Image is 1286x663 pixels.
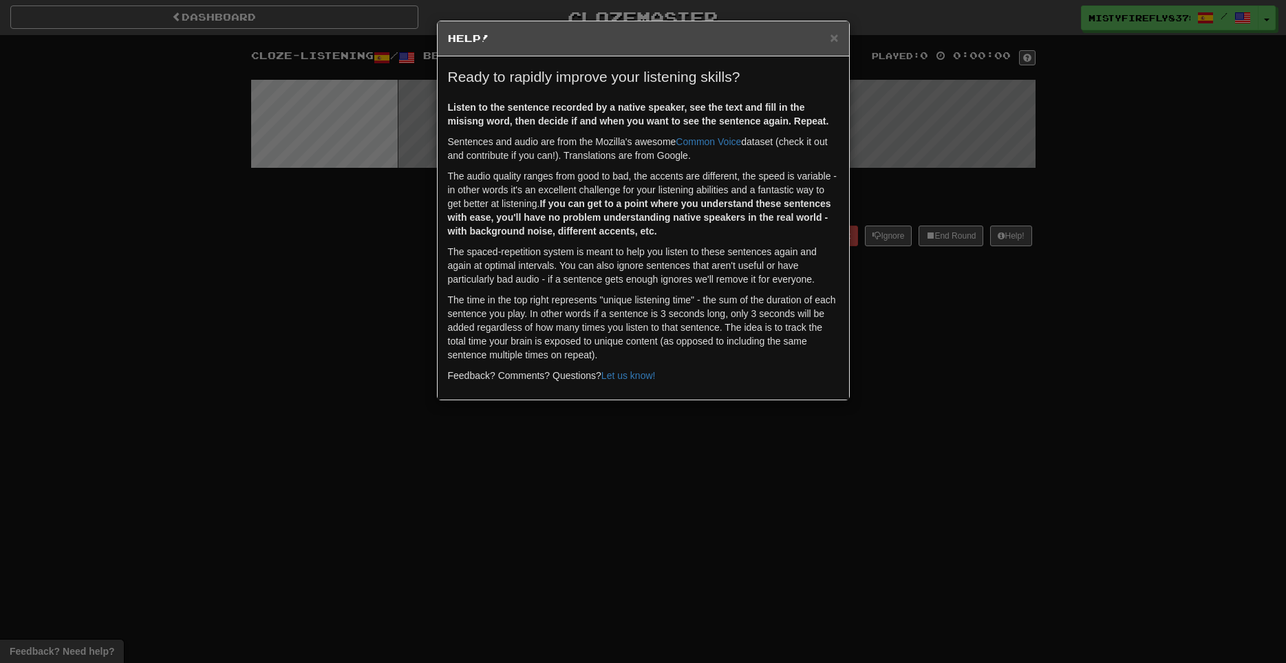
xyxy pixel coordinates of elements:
[448,169,839,238] p: The audio quality ranges from good to bad, the accents are different, the speed is variable - in ...
[830,30,838,45] span: ×
[448,369,839,382] p: Feedback? Comments? Questions?
[676,136,741,147] a: Common Voice
[448,293,839,362] p: The time in the top right represents "unique listening time" - the sum of the duration of each se...
[448,67,839,87] p: Ready to rapidly improve your listening skills?
[448,32,839,45] h5: Help!
[448,245,839,286] p: The spaced-repetition system is meant to help you listen to these sentences again and again at op...
[448,135,839,162] p: Sentences and audio are from the Mozilla's awesome dataset (check it out and contribute if you ca...
[448,198,831,237] strong: If you can get to a point where you understand these sentences with ease, you'll have no problem ...
[448,102,829,127] strong: Listen to the sentence recorded by a native speaker, see the text and fill in the misisng word, t...
[830,30,838,45] button: Close
[601,370,656,381] a: Let us know!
